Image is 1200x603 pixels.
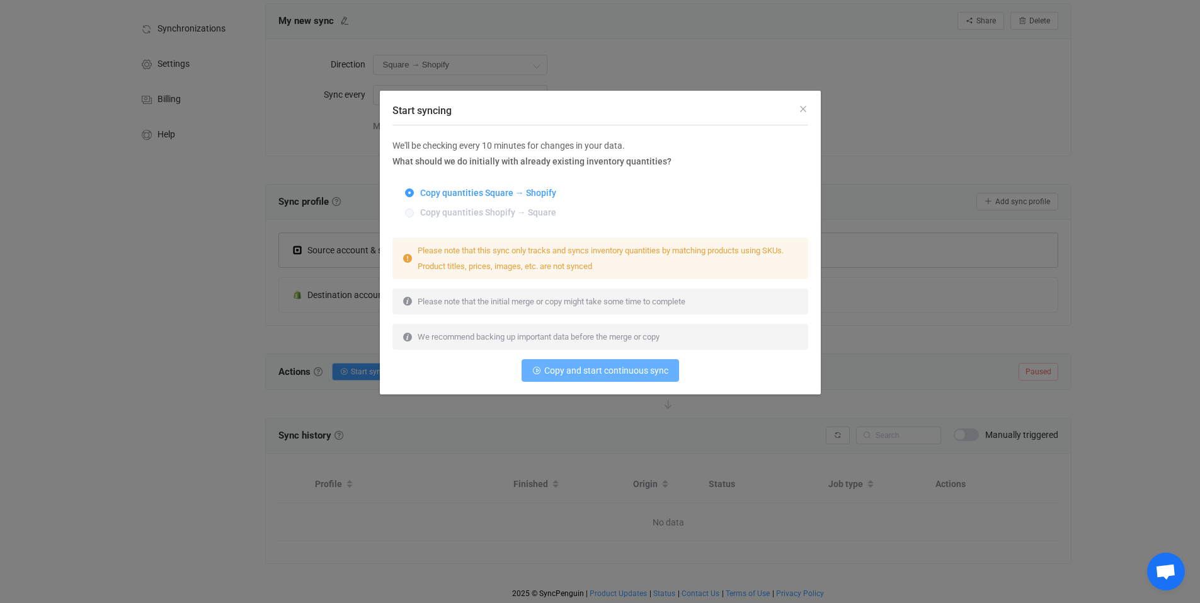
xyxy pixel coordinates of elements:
span: Please note that this sync only tracks and syncs inventory quantities by matching products using ... [418,246,784,271]
span: Copy and start continuous sync [544,365,668,376]
div: Start syncing [380,91,821,395]
button: Copy and start continuous sync [522,359,679,382]
span: We recommend backing up important data before the merge or copy [418,332,660,342]
span: Please note that the initial merge or copy might take some time to complete [418,297,685,306]
span: What should we do initially with already existing inventory quantities? [392,156,671,166]
span: We'll be checking every 10 minutes for changes in your data. [392,141,625,151]
div: Open chat [1147,553,1185,590]
span: Copy quantities Square → Shopify [414,188,556,198]
button: Close [798,103,808,115]
span: Start syncing [392,105,452,117]
span: Copy quantities Shopify → Square [414,207,556,217]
